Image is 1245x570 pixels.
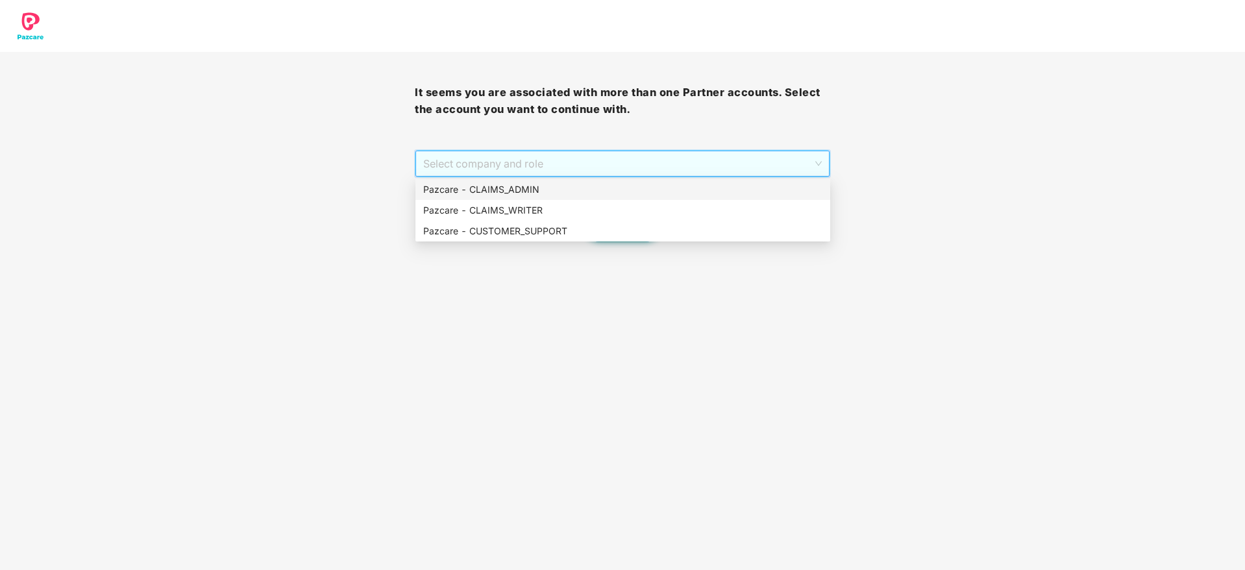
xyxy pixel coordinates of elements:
h3: It seems you are associated with more than one Partner accounts. Select the account you want to c... [415,84,830,118]
div: Pazcare - CLAIMS_ADMIN [423,182,822,197]
div: Pazcare - CUSTOMER_SUPPORT [423,224,822,238]
span: Select company and role [423,151,821,176]
div: Pazcare - CLAIMS_WRITER [415,200,830,221]
div: Pazcare - CLAIMS_ADMIN [415,179,830,200]
div: Pazcare - CLAIMS_WRITER [423,203,822,217]
div: Pazcare - CUSTOMER_SUPPORT [415,221,830,242]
